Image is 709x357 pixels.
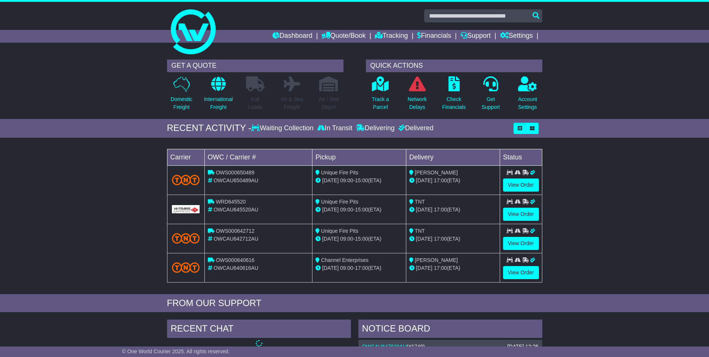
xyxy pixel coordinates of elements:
[355,177,368,183] span: 15:00
[322,177,339,183] span: [DATE]
[416,207,432,213] span: [DATE]
[213,207,258,213] span: OWCAU645520AU
[416,265,432,271] span: [DATE]
[315,177,403,184] div: - (ETA)
[417,30,451,43] a: Financials
[319,95,339,111] p: Air / Sea Depot
[322,236,339,242] span: [DATE]
[407,95,426,111] p: Network Delays
[216,228,255,234] span: OWS000642712
[170,76,192,115] a: DomesticFreight
[251,124,315,132] div: Waiting Collection
[409,177,497,184] div: (ETA)
[518,76,537,115] a: AccountSettings
[409,264,497,272] div: (ETA)
[213,177,258,183] span: OWCAU650489AU
[434,177,447,183] span: 17:00
[172,175,200,185] img: TNT_Domestic.png
[415,228,425,234] span: TNT
[460,30,491,43] a: Support
[321,199,358,205] span: Unique Fire Pits
[315,235,403,243] div: - (ETA)
[481,76,500,115] a: GetSupport
[167,123,252,134] div: RECENT ACTIVITY -
[372,95,389,111] p: Track a Parcel
[442,76,466,115] a: CheckFinancials
[355,265,368,271] span: 17:00
[281,95,303,111] p: Air & Sea Freight
[312,149,406,165] td: Pickup
[167,320,351,340] div: RECENT CHAT
[355,207,368,213] span: 15:00
[167,298,542,309] div: FROM OUR SUPPORT
[170,95,192,111] p: Domestic Freight
[362,344,539,350] div: ( )
[355,236,368,242] span: 15:00
[216,170,255,176] span: OWS000650489
[321,170,358,176] span: Unique Fire Pits
[354,124,397,132] div: Delivering
[503,237,539,250] a: View Order
[340,177,353,183] span: 09:00
[500,30,533,43] a: Settings
[315,264,403,272] div: - (ETA)
[442,95,466,111] p: Check Financials
[204,76,233,115] a: InternationalFreight
[340,207,353,213] span: 09:00
[172,233,200,243] img: TNT_Domestic.png
[321,228,358,234] span: Unique Fire Pits
[216,199,246,205] span: WRD645520
[321,30,366,43] a: Quote/Book
[372,76,389,115] a: Track aParcel
[272,30,312,43] a: Dashboard
[434,236,447,242] span: 17:00
[315,124,354,132] div: In Transit
[321,257,369,263] span: Channel Enterprises
[167,149,204,165] td: Carrier
[416,236,432,242] span: [DATE]
[500,149,542,165] td: Status
[322,265,339,271] span: [DATE]
[415,199,425,205] span: TNT
[167,59,343,72] div: GET A QUOTE
[340,236,353,242] span: 09:00
[213,236,258,242] span: OWCAU642712AU
[204,95,233,111] p: International Freight
[415,257,458,263] span: [PERSON_NAME]
[409,235,497,243] div: (ETA)
[415,170,458,176] span: [PERSON_NAME]
[434,207,447,213] span: 17:00
[407,76,427,115] a: NetworkDelays
[518,95,537,111] p: Account Settings
[503,208,539,221] a: View Order
[409,344,423,350] span: #1749
[481,95,500,111] p: Get Support
[409,206,497,214] div: (ETA)
[362,344,407,350] a: OWCAU647929AU
[204,149,312,165] td: OWC / Carrier #
[406,149,500,165] td: Delivery
[434,265,447,271] span: 17:00
[340,265,353,271] span: 09:00
[366,59,542,72] div: QUICK ACTIONS
[315,206,403,214] div: - (ETA)
[416,177,432,183] span: [DATE]
[246,95,265,111] p: Full Loads
[503,266,539,279] a: View Order
[322,207,339,213] span: [DATE]
[503,178,539,192] a: View Order
[213,265,258,271] span: OWCAU640616AU
[216,257,255,263] span: OWS000640616
[172,205,200,213] img: GetCarrierServiceLogo
[122,348,230,354] span: © One World Courier 2025. All rights reserved.
[397,124,434,132] div: Delivered
[375,30,408,43] a: Tracking
[507,344,538,350] div: [DATE] 12:26
[172,262,200,272] img: TNT_Domestic.png
[358,320,542,340] div: NOTICE BOARD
